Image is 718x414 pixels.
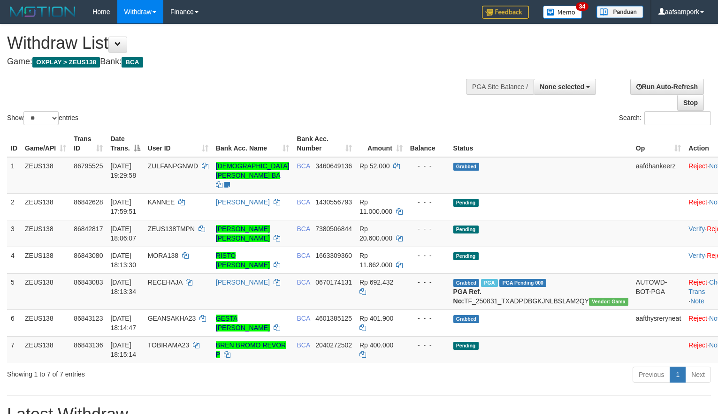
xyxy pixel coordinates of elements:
span: Rp 400.000 [359,341,393,349]
div: - - - [410,161,446,171]
div: Showing 1 to 7 of 7 entries [7,366,292,379]
a: Stop [677,95,704,111]
span: Rp 401.900 [359,315,393,322]
td: ZEUS138 [21,193,70,220]
span: Grabbed [453,279,480,287]
a: Verify [688,225,705,233]
span: Grabbed [453,163,480,171]
td: ZEUS138 [21,247,70,273]
span: PGA Pending [499,279,546,287]
td: 6 [7,309,21,336]
a: Run Auto-Refresh [630,79,704,95]
th: Bank Acc. Name: activate to sort column ascending [212,130,293,157]
span: RECEHAJA [148,279,183,286]
td: ZEUS138 [21,273,70,309]
span: BCA [122,57,143,68]
img: Feedback.jpg [482,6,529,19]
th: ID [7,130,21,157]
img: MOTION_logo.png [7,5,78,19]
span: Copy 1663309360 to clipboard [315,252,352,259]
select: Showentries [23,111,59,125]
div: - - - [410,197,446,207]
span: Copy 7380506844 to clipboard [315,225,352,233]
a: 1 [670,367,686,383]
span: BCA [297,252,310,259]
a: Reject [688,315,707,322]
img: panduan.png [596,6,643,18]
th: Op: activate to sort column ascending [632,130,685,157]
td: aafdhankeerz [632,157,685,194]
span: TOBIRAMA23 [148,341,189,349]
th: Status [450,130,632,157]
div: - - - [410,278,446,287]
span: Rp 11.000.000 [359,198,392,215]
span: BCA [297,315,310,322]
a: BREN BROMO REVOR P [216,341,286,358]
span: [DATE] 18:06:07 [110,225,136,242]
span: Vendor URL: https://trx31.1velocity.biz [589,298,628,306]
a: [PERSON_NAME] [216,198,270,206]
span: Copy 3460649136 to clipboard [315,162,352,170]
span: MORA138 [148,252,178,259]
span: Grabbed [453,315,480,323]
div: - - - [410,314,446,323]
span: None selected [540,83,584,90]
span: Pending [453,342,479,350]
span: Copy 4601385125 to clipboard [315,315,352,322]
span: [DATE] 18:15:14 [110,341,136,358]
span: BCA [297,198,310,206]
span: [DATE] 18:14:47 [110,315,136,331]
td: 4 [7,247,21,273]
span: Copy 1430556793 to clipboard [315,198,352,206]
button: None selected [534,79,596,95]
div: - - - [410,224,446,233]
span: [DATE] 18:13:34 [110,279,136,295]
a: Verify [688,252,705,259]
td: 5 [7,273,21,309]
a: Note [690,297,704,305]
a: Reject [688,341,707,349]
th: User ID: activate to sort column ascending [144,130,212,157]
a: Next [685,367,711,383]
span: [DATE] 18:13:30 [110,252,136,269]
span: BCA [297,162,310,170]
span: [DATE] 19:29:58 [110,162,136,179]
a: [DEMOGRAPHIC_DATA][PERSON_NAME] BA [216,162,290,179]
a: Previous [633,367,670,383]
th: Game/API: activate to sort column ascending [21,130,70,157]
th: Balance [406,130,450,157]
span: 86843080 [74,252,103,259]
h1: Withdraw List [7,34,469,53]
label: Search: [619,111,711,125]
td: aafthysreryneat [632,309,685,336]
span: 86843083 [74,279,103,286]
span: BCA [297,279,310,286]
span: Copy 0670174131 to clipboard [315,279,352,286]
span: ZEUS138TMPN [148,225,195,233]
label: Show entries [7,111,78,125]
div: - - - [410,251,446,260]
span: 86843136 [74,341,103,349]
span: ZULFANPGNWD [148,162,198,170]
span: 34 [576,2,588,11]
span: OXPLAY > ZEUS138 [32,57,100,68]
a: Reject [688,162,707,170]
div: PGA Site Balance / [466,79,534,95]
td: 3 [7,220,21,247]
td: ZEUS138 [21,157,70,194]
a: RISTO [PERSON_NAME] [216,252,270,269]
span: Rp 11.862.000 [359,252,392,269]
span: Pending [453,226,479,233]
span: KANNEE [148,198,175,206]
span: [DATE] 17:59:51 [110,198,136,215]
a: [PERSON_NAME] [216,279,270,286]
td: TF_250831_TXADPDBGKJNLBSLAM2QY [450,273,632,309]
span: 86842817 [74,225,103,233]
td: 1 [7,157,21,194]
span: BCA [297,341,310,349]
span: Rp 20.600.000 [359,225,392,242]
th: Amount: activate to sort column ascending [356,130,406,157]
td: 2 [7,193,21,220]
span: 86842628 [74,198,103,206]
td: ZEUS138 [21,336,70,363]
